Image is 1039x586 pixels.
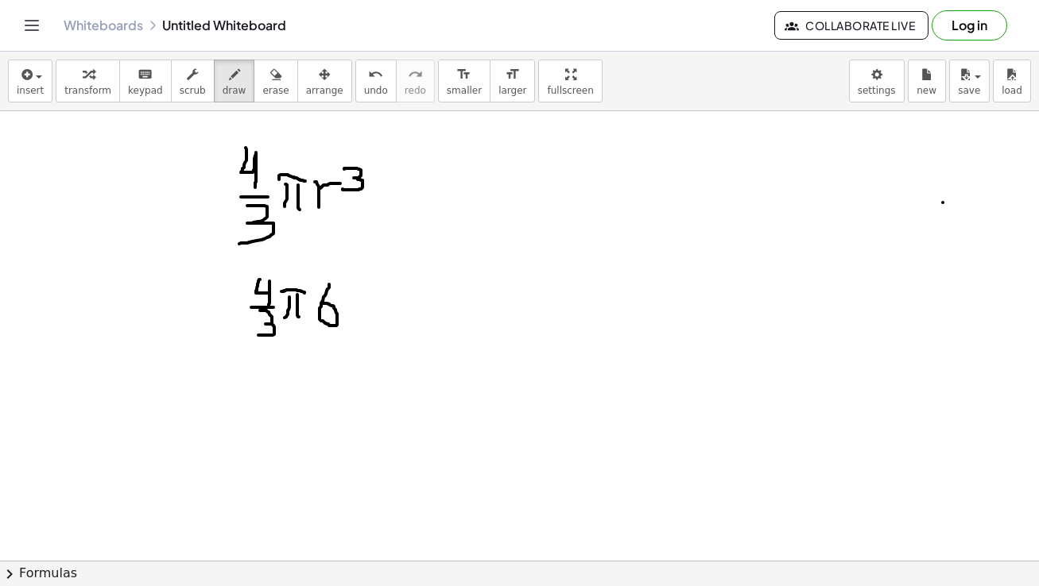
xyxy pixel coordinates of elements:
[64,17,143,33] a: Whiteboards
[538,60,602,102] button: fullscreen
[788,18,915,33] span: Collaborate Live
[138,65,153,84] i: keyboard
[408,65,423,84] i: redo
[490,60,535,102] button: format_sizelarger
[774,11,929,40] button: Collaborate Live
[19,13,45,38] button: Toggle navigation
[932,10,1007,40] button: Log in
[214,60,255,102] button: draw
[958,85,980,96] span: save
[438,60,490,102] button: format_sizesmaller
[917,85,936,96] span: new
[223,85,246,96] span: draw
[56,60,120,102] button: transform
[119,60,172,102] button: keyboardkeypad
[547,85,593,96] span: fullscreen
[405,85,426,96] span: redo
[64,85,111,96] span: transform
[180,85,206,96] span: scrub
[17,85,44,96] span: insert
[128,85,163,96] span: keypad
[858,85,896,96] span: settings
[8,60,52,102] button: insert
[254,60,297,102] button: erase
[1002,85,1022,96] span: load
[447,85,482,96] span: smaller
[456,65,471,84] i: format_size
[297,60,352,102] button: arrange
[993,60,1031,102] button: load
[949,60,990,102] button: save
[171,60,215,102] button: scrub
[849,60,905,102] button: settings
[262,85,289,96] span: erase
[498,85,526,96] span: larger
[368,65,383,84] i: undo
[364,85,388,96] span: undo
[908,60,946,102] button: new
[396,60,435,102] button: redoredo
[505,65,520,84] i: format_size
[306,85,343,96] span: arrange
[355,60,397,102] button: undoundo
